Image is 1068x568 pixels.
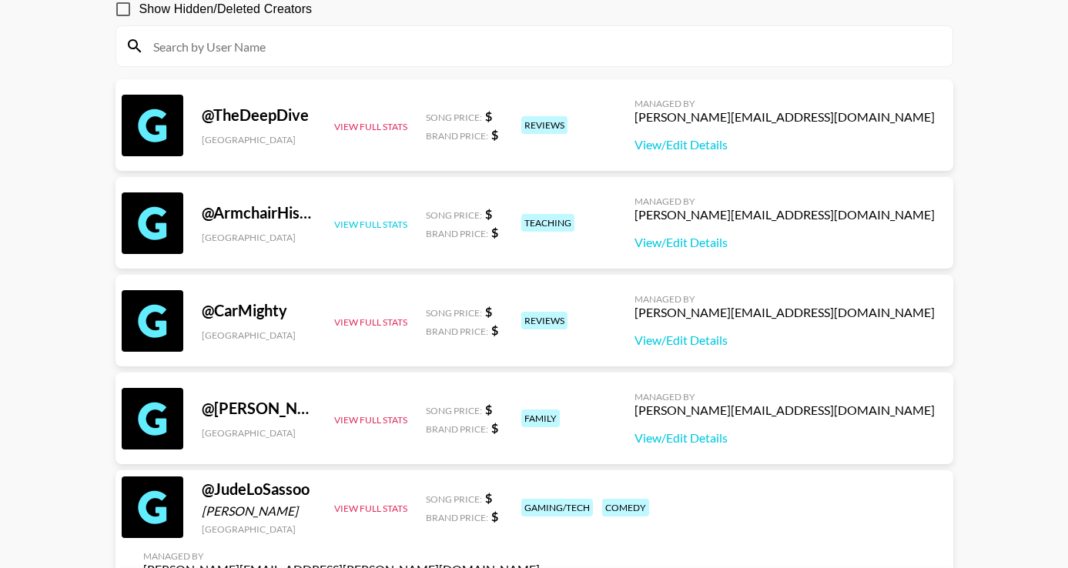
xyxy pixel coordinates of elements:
[634,305,935,320] div: [PERSON_NAME][EMAIL_ADDRESS][DOMAIN_NAME]
[634,98,935,109] div: Managed By
[202,105,316,125] div: @ TheDeepDive
[634,137,935,152] a: View/Edit Details
[634,391,935,403] div: Managed By
[202,134,316,145] div: [GEOGRAPHIC_DATA]
[634,430,935,446] a: View/Edit Details
[634,195,935,207] div: Managed By
[202,399,316,418] div: @ [PERSON_NAME]
[634,207,935,222] div: [PERSON_NAME][EMAIL_ADDRESS][DOMAIN_NAME]
[334,316,407,328] button: View Full Stats
[634,293,935,305] div: Managed By
[334,414,407,426] button: View Full Stats
[202,479,316,499] div: @ JudeLoSassoo
[202,203,316,222] div: @ ArmchairHistorian
[521,312,567,329] div: reviews
[426,423,488,435] span: Brand Price:
[634,109,935,125] div: [PERSON_NAME][EMAIL_ADDRESS][DOMAIN_NAME]
[334,121,407,132] button: View Full Stats
[144,34,943,58] input: Search by User Name
[521,116,567,134] div: reviews
[485,109,492,123] strong: $
[426,493,482,505] span: Song Price:
[426,130,488,142] span: Brand Price:
[426,112,482,123] span: Song Price:
[491,420,498,435] strong: $
[143,550,540,562] div: Managed By
[426,209,482,221] span: Song Price:
[491,225,498,239] strong: $
[491,322,498,337] strong: $
[202,232,316,243] div: [GEOGRAPHIC_DATA]
[202,427,316,439] div: [GEOGRAPHIC_DATA]
[521,409,560,427] div: family
[426,326,488,337] span: Brand Price:
[426,405,482,416] span: Song Price:
[634,332,935,348] a: View/Edit Details
[634,235,935,250] a: View/Edit Details
[485,402,492,416] strong: $
[485,206,492,221] strong: $
[602,499,649,516] div: comedy
[202,523,316,535] div: [GEOGRAPHIC_DATA]
[634,403,935,418] div: [PERSON_NAME][EMAIL_ADDRESS][DOMAIN_NAME]
[202,329,316,341] div: [GEOGRAPHIC_DATA]
[426,512,488,523] span: Brand Price:
[521,214,574,232] div: teaching
[202,503,316,519] div: [PERSON_NAME]
[426,228,488,239] span: Brand Price:
[491,127,498,142] strong: $
[485,490,492,505] strong: $
[491,509,498,523] strong: $
[202,301,316,320] div: @ CarMighty
[334,219,407,230] button: View Full Stats
[426,307,482,319] span: Song Price:
[485,304,492,319] strong: $
[521,499,593,516] div: gaming/tech
[334,503,407,514] button: View Full Stats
